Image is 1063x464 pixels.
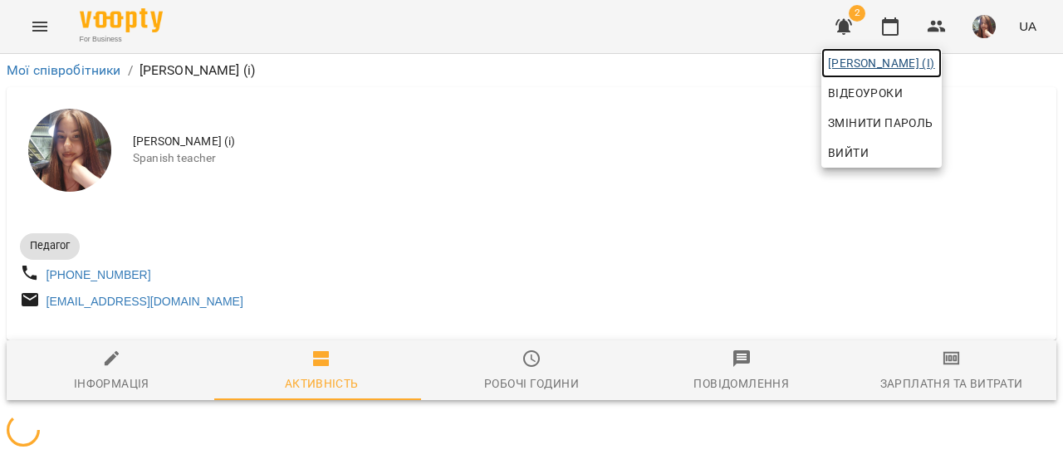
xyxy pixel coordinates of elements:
span: Вийти [828,143,869,163]
span: Відеоуроки [828,83,903,103]
a: [PERSON_NAME] (і) [821,48,942,78]
span: Змінити пароль [828,113,935,133]
button: Вийти [821,138,942,168]
a: Змінити пароль [821,108,942,138]
span: [PERSON_NAME] (і) [828,53,935,73]
a: Відеоуроки [821,78,909,108]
